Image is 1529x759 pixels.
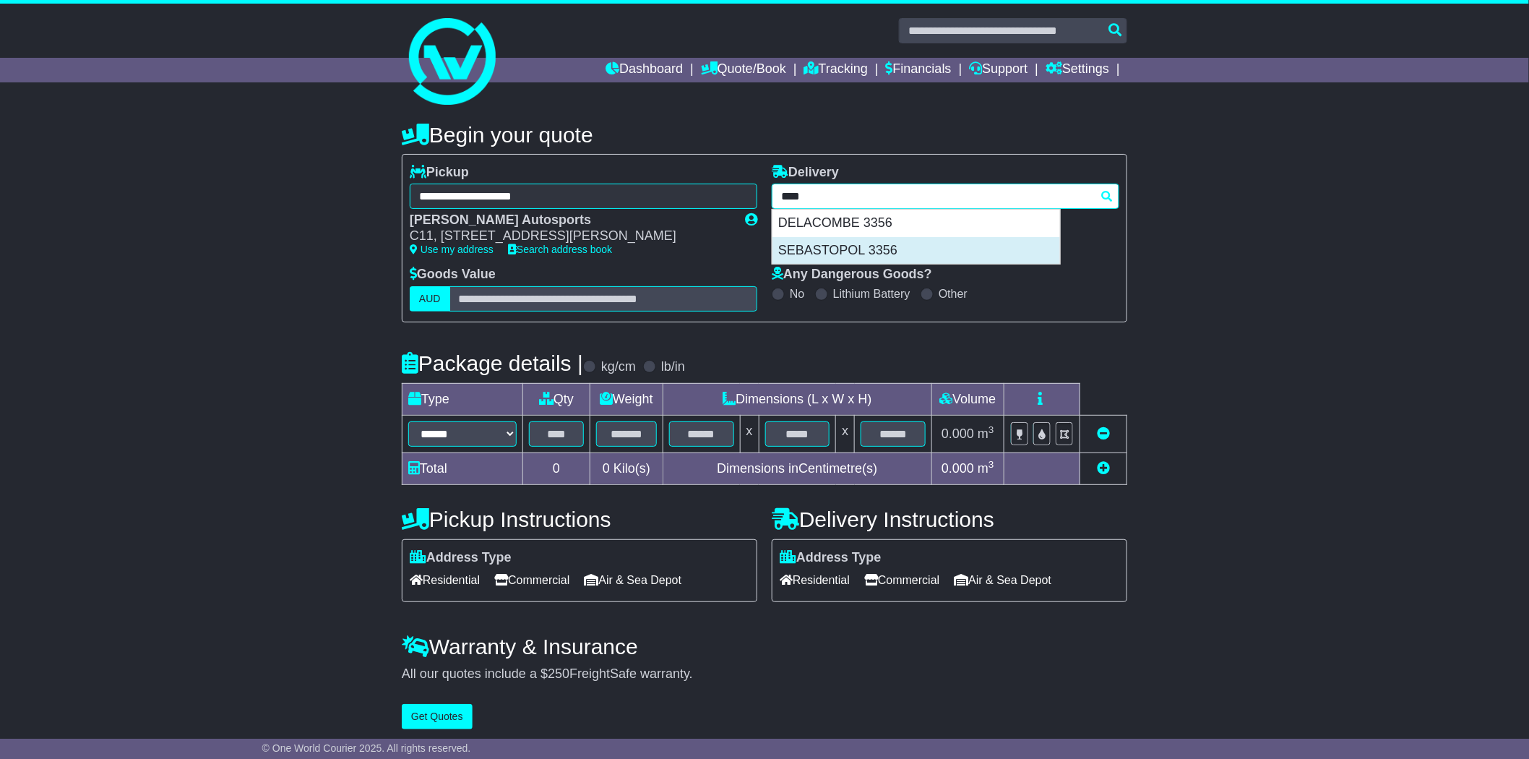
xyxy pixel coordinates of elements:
span: Commercial [494,569,569,591]
a: Quote/Book [701,58,786,82]
div: C11, [STREET_ADDRESS][PERSON_NAME] [410,228,731,244]
td: Dimensions (L x W x H) [663,383,931,415]
a: Settings [1046,58,1109,82]
a: Support [970,58,1028,82]
a: Financials [886,58,952,82]
span: 0.000 [942,426,974,441]
a: Add new item [1097,461,1110,476]
h4: Warranty & Insurance [402,635,1127,659]
label: Address Type [410,550,512,566]
td: x [740,415,759,453]
label: Any Dangerous Goods? [772,267,932,283]
label: Goods Value [410,267,496,283]
label: AUD [410,286,450,312]
span: m [978,461,994,476]
span: 0 [603,461,610,476]
label: Pickup [410,165,469,181]
a: Search address book [508,244,612,255]
button: Get Quotes [402,704,473,729]
td: Type [402,383,523,415]
label: Delivery [772,165,839,181]
span: Residential [780,569,850,591]
label: kg/cm [601,359,636,375]
a: Tracking [804,58,868,82]
label: Address Type [780,550,882,566]
td: x [836,415,855,453]
h4: Pickup Instructions [402,507,757,531]
td: Qty [523,383,590,415]
label: lb/in [661,359,685,375]
div: [PERSON_NAME] Autosports [410,213,731,228]
span: 250 [548,666,569,681]
span: m [978,426,994,441]
td: Total [402,453,523,484]
a: Use my address [410,244,494,255]
sup: 3 [989,424,994,435]
td: 0 [523,453,590,484]
span: 0.000 [942,461,974,476]
span: Residential [410,569,480,591]
div: All our quotes include a $ FreightSafe warranty. [402,666,1127,682]
label: Lithium Battery [833,287,910,301]
span: Commercial [864,569,939,591]
td: Kilo(s) [590,453,663,484]
h4: Package details | [402,351,583,375]
h4: Begin your quote [402,123,1127,147]
a: Dashboard [606,58,683,82]
span: Air & Sea Depot [585,569,682,591]
sup: 3 [989,459,994,470]
a: Remove this item [1097,426,1110,441]
label: Other [939,287,968,301]
div: DELACOMBE 3356 [772,210,1060,237]
label: No [790,287,804,301]
span: Air & Sea Depot [955,569,1052,591]
typeahead: Please provide city [772,184,1119,209]
td: Volume [931,383,1004,415]
td: Dimensions in Centimetre(s) [663,453,931,484]
span: © One World Courier 2025. All rights reserved. [262,742,471,754]
div: SEBASTOPOL 3356 [772,237,1060,265]
td: Weight [590,383,663,415]
h4: Delivery Instructions [772,507,1127,531]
